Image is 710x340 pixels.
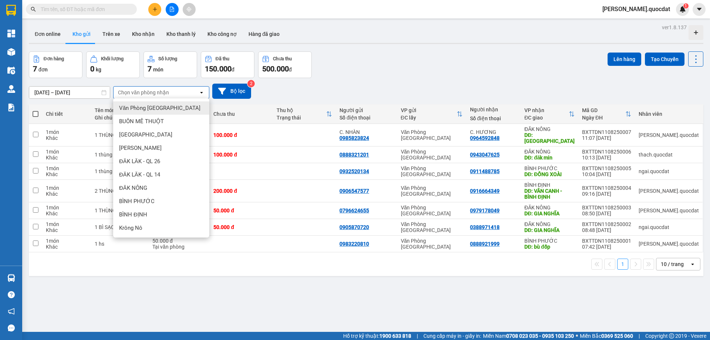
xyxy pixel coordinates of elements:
div: 1 món [46,129,87,135]
div: 1 BÌ SẠC NHỎ [95,224,145,230]
img: warehouse-icon [7,48,15,56]
button: aim [183,3,196,16]
div: VP nhận [524,107,569,113]
div: DĐ: GIA NGHĨA [524,227,575,233]
span: ĐĂK LĂK - QL 14 [119,171,160,178]
span: [PERSON_NAME].quocdat [596,4,676,14]
span: Krông Nô [119,224,142,232]
span: message [8,324,15,331]
div: 50.000 đ [213,224,269,230]
div: 0979178049 [470,208,500,213]
img: icon-new-feature [679,6,686,13]
div: 07:42 [DATE] [582,244,631,250]
button: Đơn online [29,25,67,43]
span: BÌNH PHƯỚC [119,198,155,205]
span: ĐĂK NÔNG [119,184,147,192]
button: Chưa thu500.000đ [258,51,312,78]
div: Khác [46,171,87,177]
div: 0932520134 [339,168,369,174]
span: plus [152,7,158,12]
button: Hàng đã giao [243,25,285,43]
strong: 0369 525 060 [601,333,633,339]
div: Mã GD [582,107,625,113]
span: | [417,332,418,340]
div: Văn Phòng [GEOGRAPHIC_DATA] [401,185,463,197]
div: 0888921999 [470,241,500,247]
div: 0905870720 [339,224,369,230]
span: món [153,67,163,73]
div: 08:48 [DATE] [582,227,631,233]
div: Văn Phòng [GEOGRAPHIC_DATA] [401,129,463,141]
img: warehouse-icon [7,85,15,93]
div: Văn Phòng [GEOGRAPHIC_DATA] [401,238,463,250]
img: warehouse-icon [7,274,15,282]
div: DĐ: đăk min [524,155,575,161]
span: BUÔN MÊ THUỘT [119,118,164,125]
span: [GEOGRAPHIC_DATA] [119,131,172,138]
input: Tìm tên, số ĐT hoặc mã đơn [41,5,128,13]
span: 1 [684,3,687,9]
div: DĐ: VÂN CANH - BÌNH ĐỊNH [524,188,575,200]
div: ĐC giao [524,115,569,121]
div: Chi tiết [46,111,87,117]
strong: 0708 023 035 - 0935 103 250 [506,333,574,339]
div: 0388971418 [470,224,500,230]
div: DĐ: bù đốp [524,244,575,250]
div: 0888321201 [339,152,369,158]
button: plus [148,3,161,16]
span: aim [186,7,192,12]
div: Khác [46,191,87,197]
span: 7 [148,64,152,73]
svg: open [199,90,204,95]
div: C. HƯƠNG [470,129,517,135]
button: Số lượng7món [143,51,197,78]
div: Khác [46,155,87,161]
th: Toggle SortBy [578,104,635,124]
button: Lên hàng [608,53,641,66]
img: solution-icon [7,104,15,111]
span: đơn [38,67,48,73]
div: VP gửi [401,107,457,113]
button: Kho gửi [67,25,97,43]
span: Miền Nam [483,332,574,340]
button: Kho nhận [126,25,160,43]
div: Trạng thái [277,115,326,121]
button: file-add [166,3,179,16]
th: Toggle SortBy [273,104,336,124]
strong: PHIẾU BIÊN NHẬN [56,47,78,71]
button: Kho công nợ [202,25,243,43]
div: ngai.quocdat [639,168,699,174]
span: BÌNH ĐỊNH [119,211,147,218]
span: question-circle [8,291,15,298]
span: ⚪️ [576,334,578,337]
div: 0943047625 [470,152,500,158]
div: 10:04 [DATE] [582,171,631,177]
div: BXTTDN1108250005 [582,165,631,171]
div: DĐ: GIA NGHĨA [524,211,575,216]
div: 1 món [46,221,87,227]
div: 100.000 đ [213,132,269,138]
div: 50.000 đ [152,238,206,244]
div: 2 THÙNG [95,188,145,194]
input: Select a date range. [29,87,110,98]
div: BXTTDN1108250001 [582,238,631,244]
span: đ [231,67,234,73]
div: Số điện thoại [470,115,517,121]
th: Toggle SortBy [397,104,467,124]
sup: 2 [247,80,255,87]
img: dashboard-icon [7,30,15,37]
div: 0911488785 [470,168,500,174]
span: 0906 477 911 [56,32,77,46]
div: Khối lượng [101,56,124,61]
img: warehouse-icon [7,67,15,74]
div: 08:50 [DATE] [582,211,631,216]
span: copyright [669,333,674,339]
th: Toggle SortBy [521,104,578,124]
div: 09:16 [DATE] [582,191,631,197]
span: Văn Phòng [GEOGRAPHIC_DATA] [119,104,200,112]
div: 10 / trang [661,260,684,268]
div: Văn Phòng [GEOGRAPHIC_DATA] [401,205,463,216]
div: simon.quocdat [639,241,699,247]
div: ngai.quocdat [639,224,699,230]
div: 1 THÙNG [95,208,145,213]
